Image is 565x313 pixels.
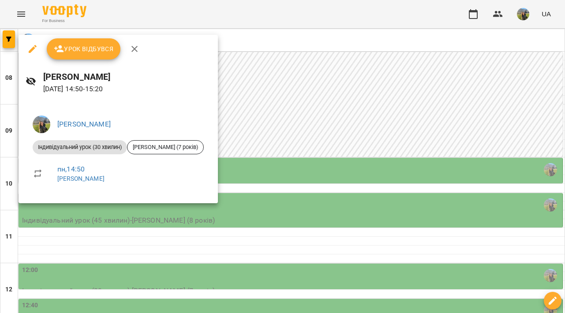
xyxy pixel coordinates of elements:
button: Урок відбувся [47,38,121,60]
div: [PERSON_NAME] (7 років) [127,140,204,154]
h6: [PERSON_NAME] [43,70,211,84]
p: [DATE] 14:50 - 15:20 [43,84,211,94]
a: пн , 14:50 [57,165,85,173]
img: f0a73d492ca27a49ee60cd4b40e07bce.jpeg [33,116,50,133]
span: Індивідуальний урок (30 хвилин) [33,143,127,151]
a: [PERSON_NAME] [57,175,105,182]
span: [PERSON_NAME] (7 років) [127,143,203,151]
a: [PERSON_NAME] [57,120,111,128]
span: Урок відбувся [54,44,114,54]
